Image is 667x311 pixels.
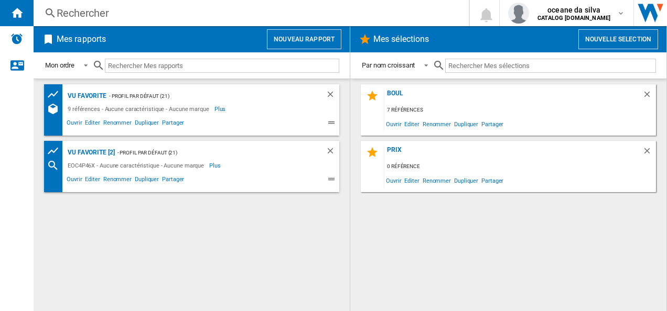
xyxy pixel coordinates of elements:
div: Supprimer [642,146,656,160]
div: vu favorite [65,90,106,103]
span: Plus [209,159,222,172]
span: Editer [403,173,421,187]
h2: Mes sélections [371,29,431,49]
div: boul [384,90,642,104]
div: vu favorite [2] [65,146,115,159]
div: 9 références - Aucune caractéristique - Aucune marque [65,103,214,115]
input: Rechercher Mes sélections [445,59,656,73]
span: Partager [480,173,505,187]
div: Recherche [47,159,65,172]
span: Renommer [421,117,453,131]
span: Renommer [102,174,133,187]
div: 7 références [384,104,656,117]
div: PRIX [384,146,642,160]
div: Tableau des prix des produits [47,88,65,101]
span: Editer [83,118,101,130]
button: Nouveau rapport [267,29,341,49]
span: Partager [160,118,186,130]
div: Rechercher [57,6,442,20]
span: Renommer [102,118,133,130]
div: 0 référence [384,160,656,173]
h2: Mes rapports [55,29,108,49]
div: - Profil par défaut (21) [115,146,305,159]
span: oceane da silva [537,5,610,15]
div: Supprimer [326,146,339,159]
span: Plus [214,103,228,115]
span: Ouvrir [384,117,403,131]
span: Partager [160,174,186,187]
img: profile.jpg [508,3,529,24]
span: Dupliquer [453,117,480,131]
span: Ouvrir [65,174,83,187]
b: CATALOG [DOMAIN_NAME] [537,15,610,21]
div: - Profil par défaut (21) [106,90,305,103]
span: Ouvrir [384,173,403,187]
input: Rechercher Mes rapports [105,59,339,73]
div: EOC4P46X - Aucune caractéristique - Aucune marque [65,159,209,172]
div: Références [47,103,65,115]
span: Editer [403,117,421,131]
div: Supprimer [326,90,339,103]
span: Dupliquer [133,118,160,130]
span: Editer [83,174,101,187]
div: Mon ordre [45,61,74,69]
span: Dupliquer [133,174,160,187]
span: Renommer [421,173,453,187]
span: Ouvrir [65,118,83,130]
div: Tableau des prix des produits [47,145,65,158]
div: Par nom croissant [362,61,415,69]
span: Dupliquer [453,173,480,187]
span: Partager [480,117,505,131]
button: Nouvelle selection [578,29,658,49]
div: Supprimer [642,90,656,104]
img: alerts-logo.svg [10,32,23,45]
